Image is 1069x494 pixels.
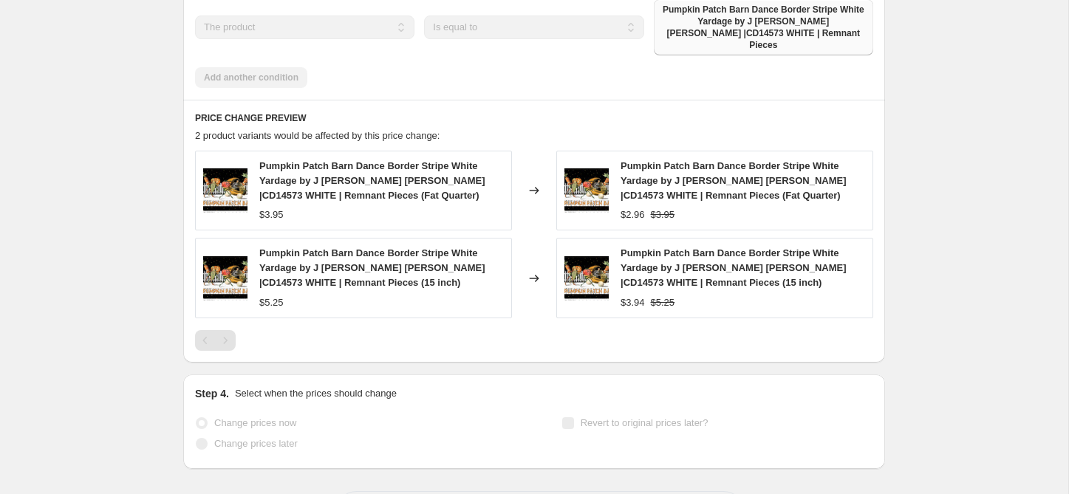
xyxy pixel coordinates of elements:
span: Change prices now [214,417,296,428]
span: Change prices later [214,438,298,449]
strike: $3.95 [651,207,675,222]
img: 170775ae13b7c4447952ce065fd6c46d_80x.jpg [203,256,247,301]
h2: Step 4. [195,386,229,401]
div: $3.95 [259,207,284,222]
span: Pumpkin Patch Barn Dance Border Stripe White Yardage by J [PERSON_NAME] [PERSON_NAME] |CD14573 WH... [259,160,485,201]
h6: PRICE CHANGE PREVIEW [195,112,873,124]
p: Select when the prices should change [235,386,397,401]
strike: $5.25 [651,295,675,310]
div: $2.96 [621,207,645,222]
div: $3.94 [621,295,645,310]
span: Revert to original prices later? [581,417,708,428]
span: Pumpkin Patch Barn Dance Border Stripe White Yardage by J [PERSON_NAME] [PERSON_NAME] |CD14573 WH... [621,160,847,201]
img: 170775ae13b7c4447952ce065fd6c46d_80x.jpg [564,168,609,213]
div: $5.25 [259,295,284,310]
span: 2 product variants would be affected by this price change: [195,130,440,141]
img: 170775ae13b7c4447952ce065fd6c46d_80x.jpg [203,168,247,213]
img: 170775ae13b7c4447952ce065fd6c46d_80x.jpg [564,256,609,301]
span: Pumpkin Patch Barn Dance Border Stripe White Yardage by J [PERSON_NAME] [PERSON_NAME] |CD14573 WH... [621,247,847,288]
nav: Pagination [195,330,236,351]
span: Pumpkin Patch Barn Dance Border Stripe White Yardage by J [PERSON_NAME] [PERSON_NAME] |CD14573 WH... [259,247,485,288]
